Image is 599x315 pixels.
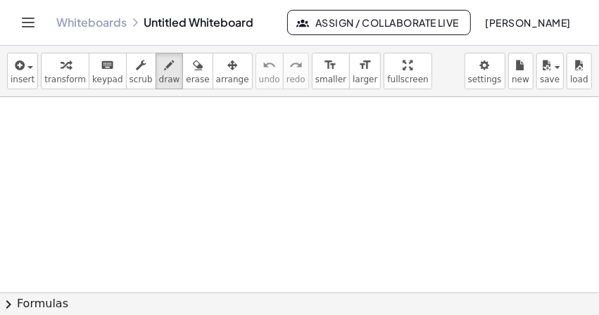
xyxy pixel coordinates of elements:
button: redoredo [283,53,309,89]
button: load [567,53,592,89]
i: undo [263,57,276,74]
span: larger [353,75,377,84]
i: redo [289,57,303,74]
button: scrub [126,53,156,89]
span: insert [11,75,34,84]
button: keyboardkeypad [89,53,127,89]
span: settings [468,75,502,84]
span: save [540,75,560,84]
span: smaller [315,75,346,84]
span: redo [286,75,305,84]
a: Whiteboards [56,15,127,30]
i: format_size [324,57,337,74]
span: scrub [130,75,153,84]
span: draw [159,75,180,84]
span: transform [44,75,86,84]
button: fullscreen [384,53,431,89]
button: save [536,53,564,89]
button: arrange [213,53,253,89]
span: keypad [92,75,123,84]
span: [PERSON_NAME] [485,16,571,29]
button: insert [7,53,38,89]
button: Toggle navigation [17,11,39,34]
button: [PERSON_NAME] [474,10,582,35]
button: settings [465,53,505,89]
button: format_sizelarger [349,53,381,89]
span: fullscreen [387,75,428,84]
span: undo [259,75,280,84]
span: load [570,75,588,84]
i: format_size [358,57,372,74]
button: format_sizesmaller [312,53,350,89]
button: undoundo [256,53,284,89]
button: transform [41,53,89,89]
i: keyboard [101,57,114,74]
button: new [508,53,534,89]
button: draw [156,53,184,89]
button: Assign / Collaborate Live [287,10,471,35]
span: arrange [216,75,249,84]
span: Assign / Collaborate Live [299,16,459,29]
span: new [512,75,529,84]
span: erase [186,75,209,84]
button: erase [182,53,213,89]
